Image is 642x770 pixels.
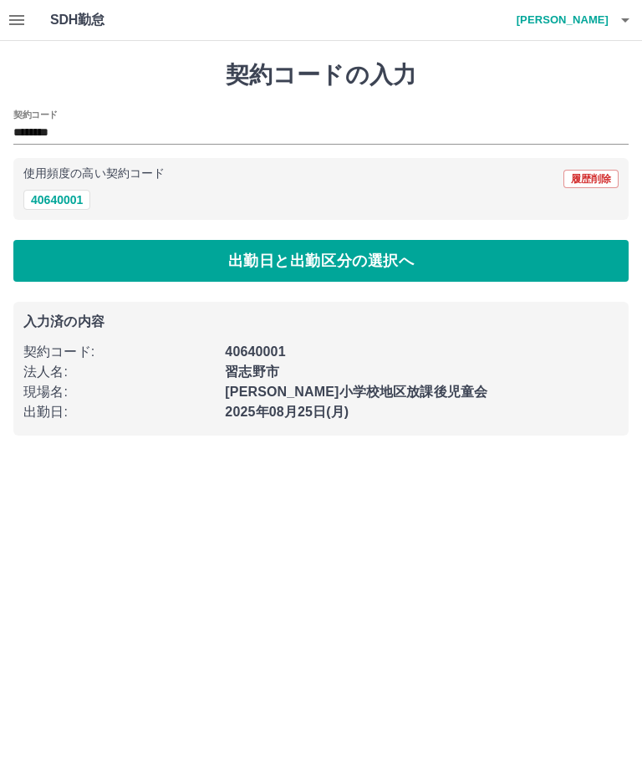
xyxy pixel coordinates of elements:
b: 40640001 [225,344,285,359]
p: 契約コード : [23,342,215,362]
p: 出勤日 : [23,402,215,422]
b: 2025年08月25日(月) [225,405,349,419]
p: 法人名 : [23,362,215,382]
p: 入力済の内容 [23,315,619,329]
button: 40640001 [23,190,90,210]
h1: 契約コードの入力 [13,61,629,89]
b: [PERSON_NAME]小学校地区放課後児童会 [225,385,487,399]
button: 出勤日と出勤区分の選択へ [13,240,629,282]
button: 履歴削除 [563,170,619,188]
p: 使用頻度の高い契約コード [23,168,165,180]
b: 習志野市 [225,365,279,379]
h2: 契約コード [13,108,58,121]
p: 現場名 : [23,382,215,402]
